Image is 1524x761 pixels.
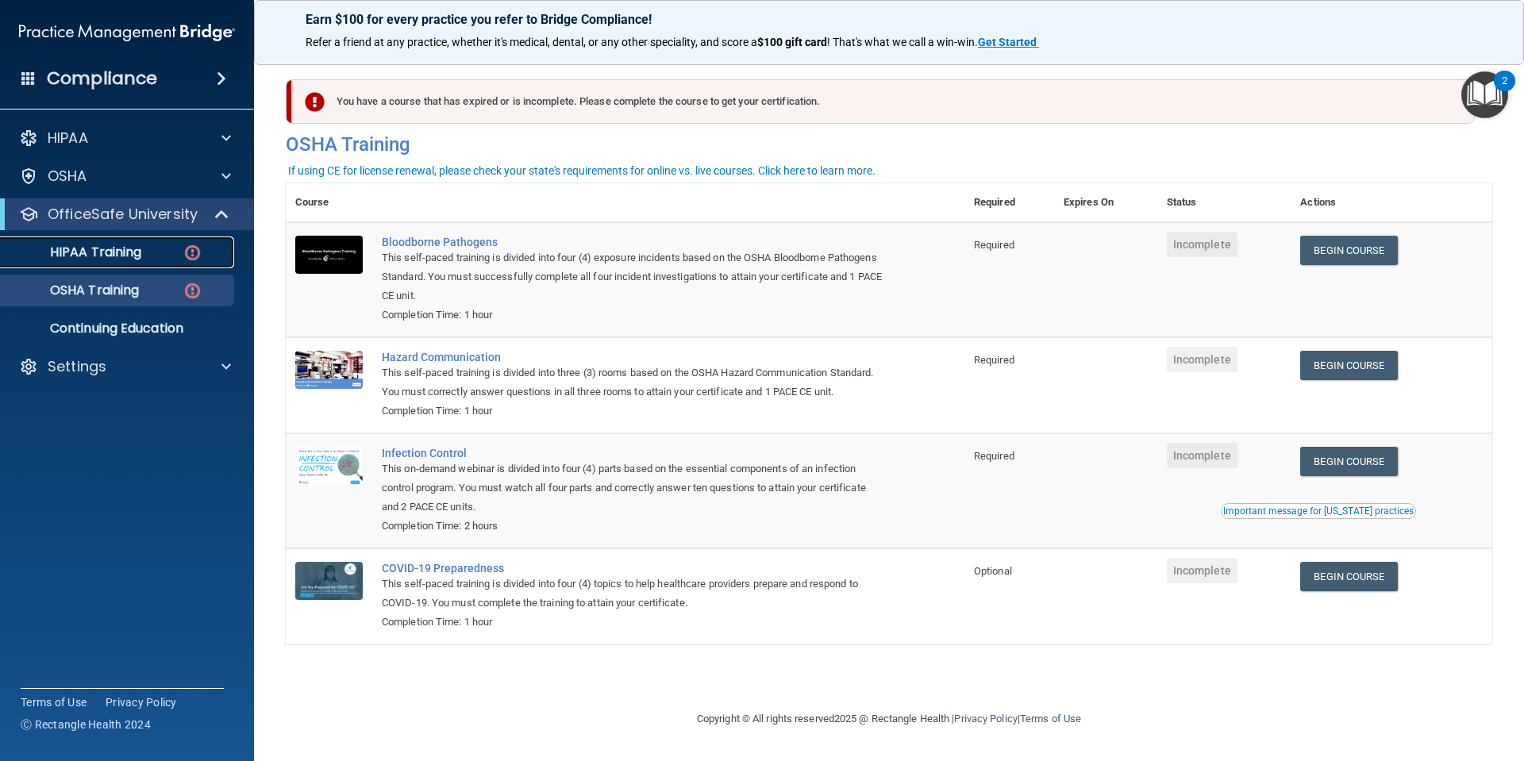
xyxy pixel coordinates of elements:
[1300,351,1397,380] a: Begin Course
[382,306,885,325] div: Completion Time: 1 hour
[974,354,1014,366] span: Required
[19,129,231,148] a: HIPAA
[19,205,230,224] a: OfficeSafe University
[599,694,1179,744] div: Copyright © All rights reserved 2025 @ Rectangle Health | |
[48,129,88,148] p: HIPAA
[978,36,1039,48] a: Get Started
[1020,713,1081,724] a: Terms of Use
[183,243,202,263] img: danger-circle.6113f641.png
[1167,558,1237,583] span: Incomplete
[382,459,885,517] div: This on-demand webinar is divided into four (4) parts based on the essential components of an inf...
[1502,81,1507,102] div: 2
[382,236,885,248] a: Bloodborne Pathogens
[21,694,87,710] a: Terms of Use
[19,17,235,48] img: PMB logo
[382,363,885,402] div: This self-paced training is divided into three (3) rooms based on the OSHA Hazard Communication S...
[286,133,1492,156] h4: OSHA Training
[978,36,1037,48] strong: Get Started
[757,36,827,48] strong: $100 gift card
[306,36,757,48] span: Refer a friend at any practice, whether it's medical, dental, or any other speciality, and score a
[1167,443,1237,468] span: Incomplete
[1300,562,1397,591] a: Begin Course
[47,67,157,90] h4: Compliance
[286,183,372,222] th: Course
[964,183,1054,222] th: Required
[1223,506,1414,516] div: Important message for [US_STATE] practices
[382,402,885,421] div: Completion Time: 1 hour
[10,321,227,336] p: Continuing Education
[1461,71,1508,118] button: Open Resource Center, 2 new notifications
[382,562,885,575] a: COVID-19 Preparedness
[1221,503,1416,519] button: Read this if you are a dental practitioner in the state of CA
[292,79,1475,124] div: You have a course that has expired or is incomplete. Please complete the course to get your certi...
[10,282,139,298] p: OSHA Training
[974,239,1014,251] span: Required
[48,167,87,186] p: OSHA
[382,517,885,536] div: Completion Time: 2 hours
[974,450,1014,462] span: Required
[305,92,325,112] img: exclamation-circle-solid-danger.72ef9ffc.png
[827,36,978,48] span: ! That's what we call a win-win.
[10,244,141,260] p: HIPAA Training
[1291,183,1492,222] th: Actions
[48,357,106,376] p: Settings
[19,167,231,186] a: OSHA
[1054,183,1157,222] th: Expires On
[1167,232,1237,257] span: Incomplete
[286,163,878,179] button: If using CE for license renewal, please check your state's requirements for online vs. live cours...
[1167,347,1237,372] span: Incomplete
[974,565,1012,577] span: Optional
[106,694,177,710] a: Privacy Policy
[382,248,885,306] div: This self-paced training is divided into four (4) exposure incidents based on the OSHA Bloodborne...
[1300,447,1397,476] a: Begin Course
[954,713,1017,724] a: Privacy Policy
[48,205,198,224] p: OfficeSafe University
[306,12,1472,27] p: Earn $100 for every practice you refer to Bridge Compliance!
[1300,236,1397,265] a: Begin Course
[382,575,885,613] div: This self-paced training is divided into four (4) topics to help healthcare providers prepare and...
[21,717,151,732] span: Ⓒ Rectangle Health 2024
[183,281,202,301] img: danger-circle.6113f641.png
[382,447,885,459] a: Infection Control
[382,351,885,363] a: Hazard Communication
[19,357,231,376] a: Settings
[288,165,876,176] div: If using CE for license renewal, please check your state's requirements for online vs. live cours...
[1157,183,1291,222] th: Status
[382,613,885,632] div: Completion Time: 1 hour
